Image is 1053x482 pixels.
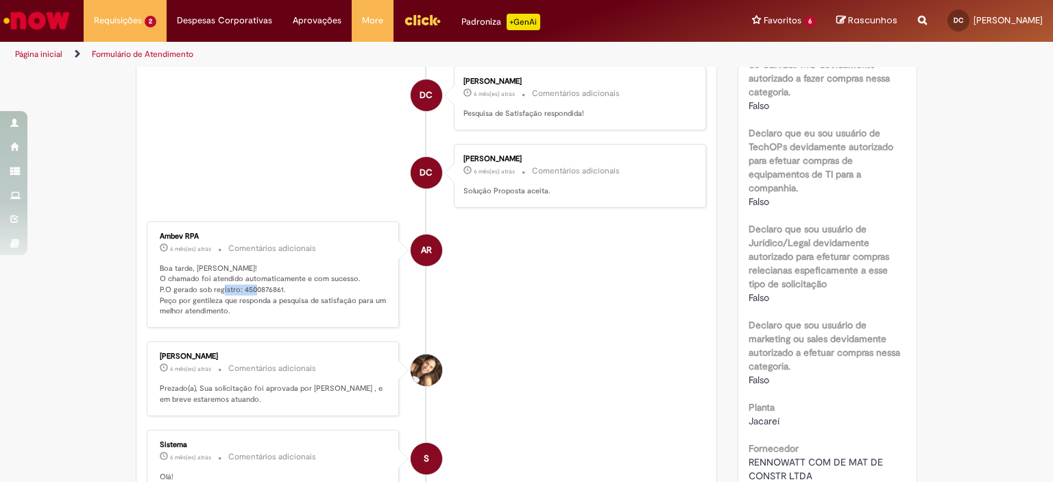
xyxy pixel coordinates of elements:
span: Falso [749,195,769,208]
div: Sistema [160,441,388,449]
div: [PERSON_NAME] [463,155,692,163]
div: [PERSON_NAME] [160,352,388,361]
span: 6 mês(es) atrás [474,90,515,98]
b: Planta [749,401,775,413]
div: System [411,443,442,474]
img: ServiceNow [1,7,72,34]
small: Comentários adicionais [228,451,316,463]
a: Formulário de Atendimento [92,49,193,60]
span: Falso [749,99,769,112]
small: Comentários adicionais [532,165,620,177]
span: DC [954,16,963,25]
span: [PERSON_NAME] [973,14,1043,26]
span: Jacareí [749,415,779,427]
span: 6 mês(es) atrás [170,453,211,461]
div: Giovana Rodrigues Souza Costa [411,354,442,386]
span: Despesas Corporativas [177,14,272,27]
time: 03/03/2025 15:00:16 [170,365,211,373]
small: Comentários adicionais [532,88,620,99]
span: Requisições [94,14,142,27]
a: Rascunhos [836,14,897,27]
span: 6 mês(es) atrás [170,365,211,373]
span: Favoritos [764,14,801,27]
a: Página inicial [15,49,62,60]
span: S [424,442,429,475]
time: 03/03/2025 15:06:10 [170,245,211,253]
span: 2 [145,16,156,27]
span: Falso [749,291,769,304]
span: 6 [804,16,816,27]
p: Prezado(a), Sua solicitação foi aprovada por [PERSON_NAME] , e em breve estaremos atuando. [160,383,388,405]
time: 01/03/2025 08:24:02 [170,453,211,461]
div: Ambev RPA [411,234,442,266]
span: DC [420,79,433,112]
small: Comentários adicionais [228,363,316,374]
p: Pesquisa de Satisfação respondida! [463,108,692,119]
p: +GenAi [507,14,540,30]
img: click_logo_yellow_360x200.png [404,10,441,30]
span: Rascunhos [848,14,897,27]
div: Padroniza [461,14,540,30]
b: Declaro que sou usuário de Jurídico/Legal devidamente autorizado para efeturar compras relecianas... [749,223,889,290]
span: 6 mês(es) atrás [170,245,211,253]
ul: Trilhas de página [10,42,692,67]
span: AR [421,234,432,267]
span: Aprovações [293,14,341,27]
div: Danilo Campos Cordeiro [411,157,442,189]
div: [PERSON_NAME] [463,77,692,86]
span: Falso [749,374,769,386]
span: More [362,14,383,27]
span: DC [420,156,433,189]
time: 03/03/2025 15:46:14 [474,167,515,176]
p: Boa tarde, [PERSON_NAME]! O chamado foi atendido automaticamente e com sucesso. P.O gerado sob re... [160,263,388,317]
div: Ambev RPA [160,232,388,241]
div: Danilo Campos Cordeiro [411,80,442,111]
p: Solução Proposta aceita. [463,186,692,197]
b: Declaro que sou usuário do ZEC ou do CENG&PMO devidamente autorizado a fazer compras nessa catego... [749,45,901,98]
b: Fornecedor [749,442,799,455]
small: Comentários adicionais [228,243,316,254]
b: Declaro que sou usuário de marketing ou sales devidamente autorizado a efetuar compras nessa cate... [749,319,900,372]
span: 6 mês(es) atrás [474,167,515,176]
b: Declaro que eu sou usuário de TechOPs devidamente autorizado para efetuar compras de equipamentos... [749,127,893,194]
span: RENNOWATT COM DE MAT DE CONSTR LTDA [749,456,886,482]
